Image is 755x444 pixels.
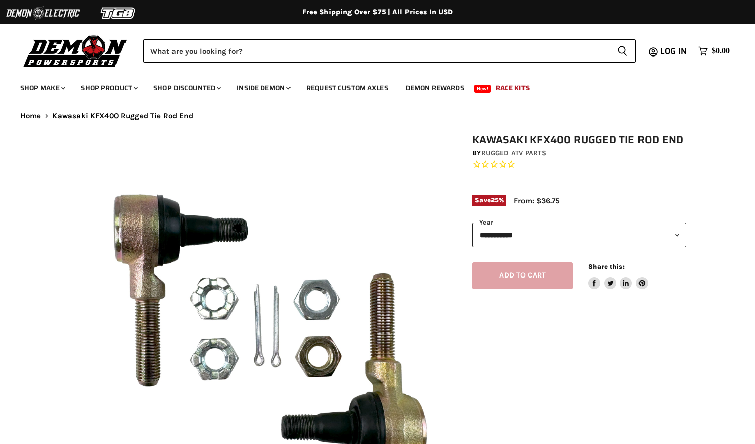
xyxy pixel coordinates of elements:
[143,39,636,63] form: Product
[472,134,686,146] h1: Kawasaki KFX400 Rugged Tie Rod End
[488,78,537,98] a: Race Kits
[472,148,686,159] div: by
[472,223,686,247] select: year
[712,46,730,56] span: $0.00
[13,74,727,98] ul: Main menu
[472,195,506,206] span: Save %
[656,47,693,56] a: Log in
[229,78,297,98] a: Inside Demon
[13,78,71,98] a: Shop Make
[20,112,41,120] a: Home
[660,45,687,58] span: Log in
[146,78,227,98] a: Shop Discounted
[588,263,624,270] span: Share this:
[143,39,609,63] input: Search
[514,196,560,205] span: From: $36.75
[52,112,193,120] span: Kawasaki KFX400 Rugged Tie Rod End
[472,159,686,170] span: Rated 0.0 out of 5 stars 0 reviews
[609,39,636,63] button: Search
[693,44,735,59] a: $0.00
[81,4,156,23] img: TGB Logo 2
[398,78,472,98] a: Demon Rewards
[5,4,81,23] img: Demon Electric Logo 2
[299,78,396,98] a: Request Custom Axles
[73,78,144,98] a: Shop Product
[491,196,499,204] span: 25
[474,85,491,93] span: New!
[588,262,648,289] aside: Share this:
[481,149,546,157] a: Rugged ATV Parts
[20,33,131,69] img: Demon Powersports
